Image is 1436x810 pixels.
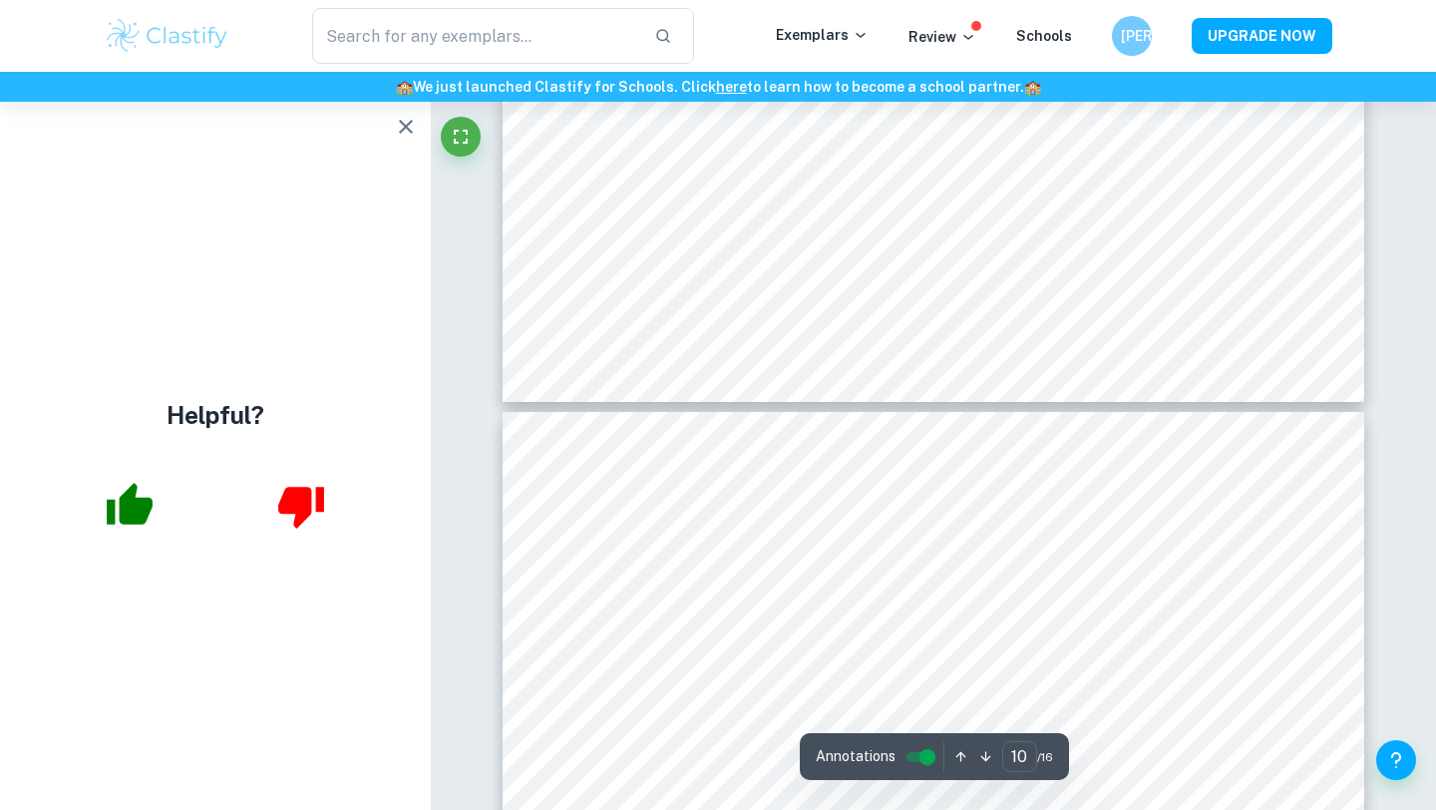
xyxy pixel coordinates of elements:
[167,397,264,433] h4: Helpful?
[908,26,976,48] p: Review
[1024,79,1041,95] span: 🏫
[396,79,413,95] span: 🏫
[312,8,638,64] input: Search for any exemplars...
[441,117,481,157] button: Fullscreen
[1192,18,1332,54] button: UPGRADE NOW
[1121,25,1144,47] h6: [PERSON_NAME]
[716,79,747,95] a: here
[1016,28,1072,44] a: Schools
[1037,748,1053,766] span: / 16
[1376,740,1416,780] button: Help and Feedback
[816,746,896,767] span: Annotations
[776,24,869,46] p: Exemplars
[4,76,1432,98] h6: We just launched Clastify for Schools. Click to learn how to become a school partner.
[1112,16,1152,56] button: [PERSON_NAME]
[104,16,230,56] img: Clastify logo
